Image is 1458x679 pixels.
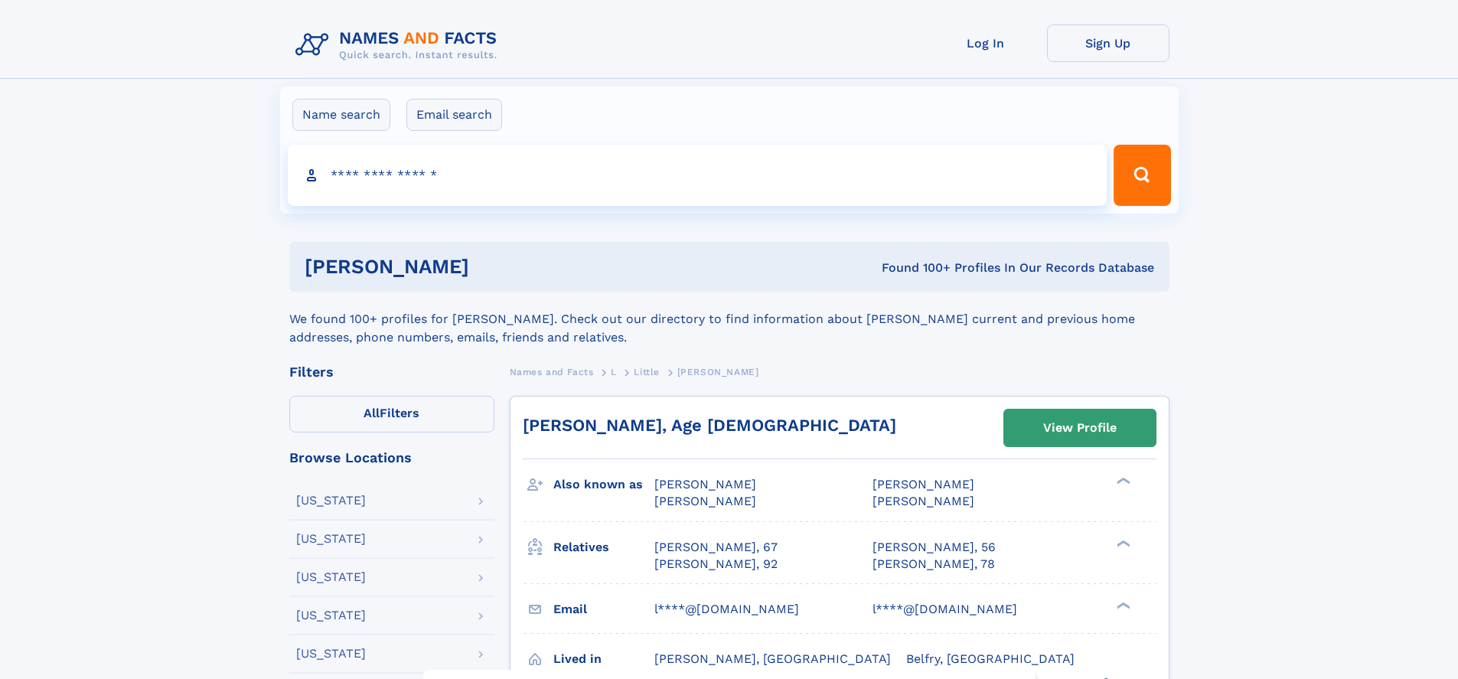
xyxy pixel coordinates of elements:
a: [PERSON_NAME], 56 [873,539,996,556]
div: Found 100+ Profiles In Our Records Database [675,260,1154,276]
h1: [PERSON_NAME] [305,257,676,276]
span: [PERSON_NAME], [GEOGRAPHIC_DATA] [654,651,891,666]
span: [PERSON_NAME] [873,477,974,491]
a: Sign Up [1047,24,1169,62]
label: Email search [406,99,502,131]
div: Filters [289,365,494,379]
a: [PERSON_NAME], Age [DEMOGRAPHIC_DATA] [523,416,896,435]
h3: Also known as [553,472,654,498]
a: View Profile [1004,410,1156,446]
label: Filters [289,396,494,433]
div: ❯ [1113,600,1131,610]
div: [US_STATE] [296,609,366,622]
label: Name search [292,99,390,131]
div: We found 100+ profiles for [PERSON_NAME]. Check out our directory to find information about [PERS... [289,292,1169,347]
span: [PERSON_NAME] [677,367,759,377]
div: [US_STATE] [296,495,366,507]
a: [PERSON_NAME], 78 [873,556,995,573]
div: Browse Locations [289,451,494,465]
div: [US_STATE] [296,533,366,545]
a: Log In [925,24,1047,62]
img: Logo Names and Facts [289,24,510,66]
span: L [611,367,617,377]
a: [PERSON_NAME], 92 [654,556,778,573]
a: [PERSON_NAME], 67 [654,539,778,556]
a: Names and Facts [510,362,594,381]
div: ❯ [1113,538,1131,548]
div: View Profile [1043,410,1117,446]
span: Belfry, [GEOGRAPHIC_DATA] [906,651,1075,666]
h3: Relatives [553,534,654,560]
div: [US_STATE] [296,648,366,660]
div: [US_STATE] [296,571,366,583]
button: Search Button [1114,145,1170,206]
h3: Email [553,596,654,622]
h3: Lived in [553,646,654,672]
span: [PERSON_NAME] [873,494,974,508]
span: [PERSON_NAME] [654,477,756,491]
div: ❯ [1113,476,1131,486]
input: search input [288,145,1107,206]
span: Little [634,367,660,377]
a: Little [634,362,660,381]
span: All [364,406,380,420]
a: L [611,362,617,381]
span: [PERSON_NAME] [654,494,756,508]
